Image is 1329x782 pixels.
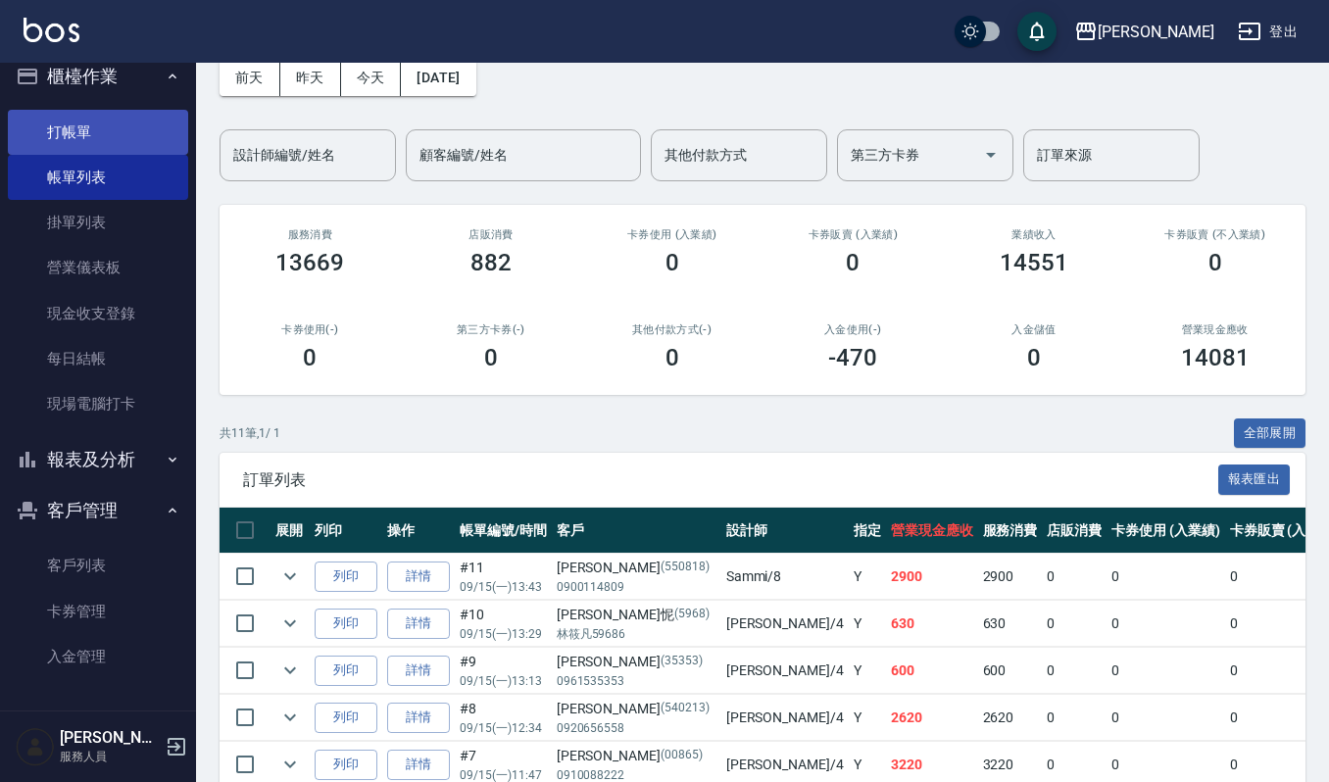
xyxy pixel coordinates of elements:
[1208,249,1222,276] h3: 0
[557,719,716,737] p: 0920656558
[557,699,716,719] div: [PERSON_NAME]
[220,424,280,442] p: 共 11 筆, 1 / 1
[460,672,547,690] p: 09/15 (一) 13:13
[382,508,455,554] th: 操作
[16,727,55,766] img: Person
[1042,554,1107,600] td: 0
[424,323,559,336] h2: 第三方卡券(-)
[315,656,377,686] button: 列印
[8,543,188,588] a: 客戶列表
[978,648,1043,694] td: 600
[387,562,450,592] a: 詳情
[8,291,188,336] a: 現金收支登錄
[315,750,377,780] button: 列印
[605,228,739,241] h2: 卡券使用 (入業績)
[303,344,317,371] h3: 0
[786,228,920,241] h2: 卡券販賣 (入業績)
[455,601,552,647] td: #10
[846,249,860,276] h3: 0
[8,155,188,200] a: 帳單列表
[967,228,1102,241] h2: 業績收入
[401,60,475,96] button: [DATE]
[1218,469,1291,488] a: 報表匯出
[275,249,344,276] h3: 13669
[8,381,188,426] a: 現場電腦打卡
[387,750,450,780] a: 詳情
[557,746,716,766] div: [PERSON_NAME]
[243,470,1218,490] span: 訂單列表
[1042,648,1107,694] td: 0
[271,508,310,554] th: 展開
[828,344,877,371] h3: -470
[1107,508,1225,554] th: 卡券使用 (入業績)
[60,748,160,765] p: 服務人員
[1000,249,1068,276] h3: 14551
[849,648,886,694] td: Y
[674,605,710,625] p: (5968)
[8,51,188,102] button: 櫃檯作業
[786,323,920,336] h2: 入金使用(-)
[721,648,849,694] td: [PERSON_NAME] /4
[721,508,849,554] th: 設計師
[275,703,305,732] button: expand row
[849,508,886,554] th: 指定
[721,695,849,741] td: [PERSON_NAME] /4
[886,648,978,694] td: 600
[1148,323,1282,336] h2: 營業現金應收
[886,508,978,554] th: 營業現金應收
[1218,464,1291,495] button: 報表匯出
[1017,12,1057,51] button: save
[8,110,188,155] a: 打帳單
[967,323,1102,336] h2: 入金儲值
[8,589,188,634] a: 卡券管理
[455,508,552,554] th: 帳單編號/時間
[978,508,1043,554] th: 服務消費
[8,634,188,679] a: 入金管理
[975,139,1007,171] button: Open
[24,18,79,42] img: Logo
[280,60,341,96] button: 昨天
[220,60,280,96] button: 前天
[275,750,305,779] button: expand row
[886,601,978,647] td: 630
[661,699,710,719] p: (540213)
[387,656,450,686] a: 詳情
[1107,554,1225,600] td: 0
[1027,344,1041,371] h3: 0
[460,625,547,643] p: 09/15 (一) 13:29
[721,554,849,600] td: Sammi /8
[552,508,721,554] th: 客戶
[557,672,716,690] p: 0961535353
[1230,14,1305,50] button: 登出
[661,652,703,672] p: (35353)
[275,609,305,638] button: expand row
[315,562,377,592] button: 列印
[1148,228,1282,241] h2: 卡券販賣 (不入業績)
[60,728,160,748] h5: [PERSON_NAME]
[470,249,512,276] h3: 882
[1042,601,1107,647] td: 0
[315,609,377,639] button: 列印
[8,485,188,536] button: 客戶管理
[661,746,703,766] p: (00865)
[557,558,716,578] div: [PERSON_NAME]
[849,695,886,741] td: Y
[849,554,886,600] td: Y
[1181,344,1250,371] h3: 14081
[1042,695,1107,741] td: 0
[886,695,978,741] td: 2620
[1234,418,1306,449] button: 全部展開
[1107,695,1225,741] td: 0
[1042,508,1107,554] th: 店販消費
[275,562,305,591] button: expand row
[1066,12,1222,52] button: [PERSON_NAME]
[665,249,679,276] h3: 0
[341,60,402,96] button: 今天
[460,578,547,596] p: 09/15 (一) 13:43
[1107,648,1225,694] td: 0
[8,434,188,485] button: 報表及分析
[315,703,377,733] button: 列印
[424,228,559,241] h2: 店販消費
[721,601,849,647] td: [PERSON_NAME] /4
[557,625,716,643] p: 林筱凡59686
